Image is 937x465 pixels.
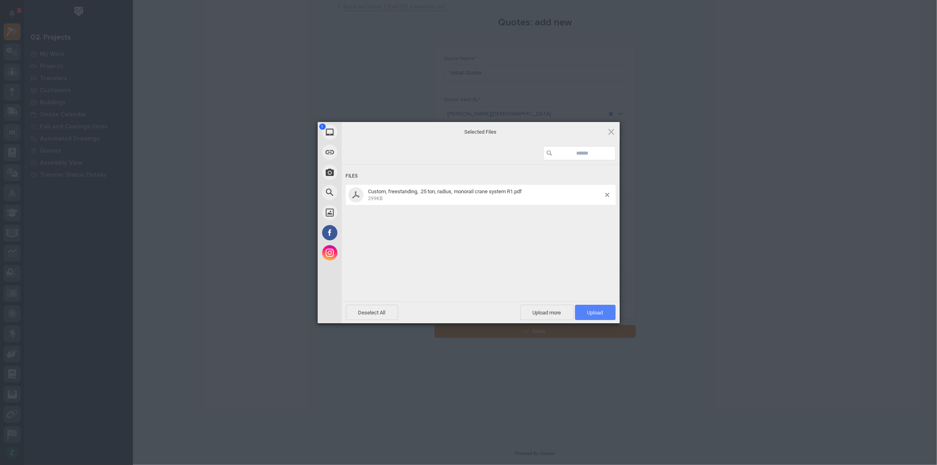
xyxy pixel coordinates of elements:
[368,188,522,194] span: Custom, freestanding, .25 ton, radius, monorail crane system R1.pdf
[346,305,398,320] span: Deselect All
[318,182,414,203] div: Web Search
[318,122,414,142] div: My Device
[318,203,414,223] div: Unsplash
[607,127,616,136] span: Click here or hit ESC to close picker
[318,223,414,243] div: Facebook
[319,124,326,130] span: 1
[318,142,414,162] div: Link (URL)
[400,128,561,135] span: Selected Files
[318,162,414,182] div: Take Photo
[575,305,616,320] span: Upload
[318,243,414,263] div: Instagram
[366,188,605,202] span: Custom, freestanding, .25 ton, radius, monorail crane system R1.pdf
[520,305,574,320] span: Upload more
[346,169,616,184] div: Files
[587,310,603,316] span: Upload
[368,196,383,201] span: 299KB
